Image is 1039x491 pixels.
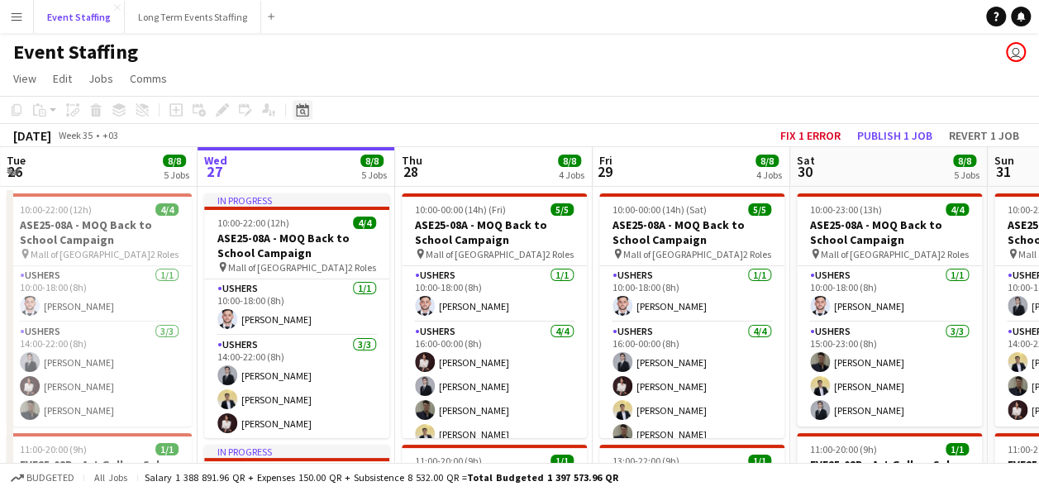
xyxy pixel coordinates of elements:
h3: ASE25-08A - MOQ Back to School Campaign [204,231,389,260]
span: Total Budgeted 1 397 573.96 QR [467,471,618,484]
span: Tue [7,153,26,168]
app-card-role: Ushers3/314:00-22:00 (8h)[PERSON_NAME][PERSON_NAME][PERSON_NAME] [204,336,389,440]
span: Budgeted [26,472,74,484]
span: 4/4 [155,203,179,216]
h3: ASE25-08A - MOQ Back to School Campaign [402,217,587,247]
a: View [7,68,43,89]
h3: EVE25-08B - Art Gallery Sales Associate [7,457,192,487]
span: 4/4 [946,203,969,216]
button: Budgeted [8,469,77,487]
a: Jobs [82,68,120,89]
span: 2 Roles [941,248,969,260]
span: Jobs [88,71,113,86]
span: 10:00-22:00 (12h) [20,203,92,216]
span: Week 35 [55,129,96,141]
span: 13:00-22:00 (9h) [612,455,679,467]
span: 1/1 [155,443,179,455]
button: Fix 1 error [774,125,847,146]
app-card-role: Ushers4/416:00-00:00 (8h)[PERSON_NAME][PERSON_NAME][PERSON_NAME][PERSON_NAME] [599,322,784,450]
span: 2 Roles [546,248,574,260]
span: 4/4 [353,217,376,229]
app-job-card: 10:00-00:00 (14h) (Sat)5/5ASE25-08A - MOQ Back to School Campaign Mall of [GEOGRAPHIC_DATA]2 Role... [599,193,784,438]
span: 27 [202,162,227,181]
h3: ASE25-08A - MOQ Back to School Campaign [7,217,192,247]
span: 8/8 [558,155,581,167]
div: In progress [204,445,389,458]
span: 31 [992,162,1014,181]
span: Mall of [GEOGRAPHIC_DATA] [623,248,743,260]
span: 11:00-20:00 (9h) [415,455,482,467]
app-card-role: Ushers3/315:00-23:00 (8h)[PERSON_NAME][PERSON_NAME][PERSON_NAME] [797,322,982,427]
app-card-role: Ushers1/110:00-18:00 (8h)[PERSON_NAME] [7,266,192,322]
span: Comms [130,71,167,86]
app-card-role: Ushers1/110:00-18:00 (8h)[PERSON_NAME] [204,279,389,336]
a: Comms [123,68,174,89]
span: Mall of [GEOGRAPHIC_DATA] [426,248,546,260]
span: 5/5 [748,203,771,216]
app-card-role: Ushers1/110:00-18:00 (8h)[PERSON_NAME] [599,266,784,322]
div: In progress [204,193,389,207]
h3: ASE25-08A - MOQ Back to School Campaign [599,217,784,247]
span: Thu [402,153,422,168]
span: 8/8 [360,155,384,167]
span: 8/8 [163,155,186,167]
span: 8/8 [755,155,779,167]
span: 10:00-00:00 (14h) (Sat) [612,203,707,216]
button: Publish 1 job [851,125,939,146]
span: 1/1 [550,455,574,467]
span: 11:00-20:00 (9h) [810,443,877,455]
span: 10:00-22:00 (12h) [217,217,289,229]
h3: ASE25-08A - MOQ Back to School Campaign [797,217,982,247]
div: Salary 1 388 891.96 QR + Expenses 150.00 QR + Subsistence 8 532.00 QR = [145,471,618,484]
button: Long Term Events Staffing [125,1,261,33]
a: Edit [46,68,79,89]
span: 1/1 [748,455,771,467]
div: 5 Jobs [954,169,979,181]
span: Fri [599,153,612,168]
div: [DATE] [13,127,51,144]
app-card-role: Ushers1/110:00-18:00 (8h)[PERSON_NAME] [402,266,587,322]
span: 26 [4,162,26,181]
div: +03 [102,129,118,141]
span: 5/5 [550,203,574,216]
span: 2 Roles [150,248,179,260]
span: Sun [994,153,1014,168]
span: All jobs [91,471,131,484]
div: 5 Jobs [361,169,387,181]
span: 30 [794,162,815,181]
span: View [13,71,36,86]
app-job-card: 10:00-00:00 (14h) (Fri)5/5ASE25-08A - MOQ Back to School Campaign Mall of [GEOGRAPHIC_DATA]2 Role... [402,193,587,438]
span: 2 Roles [743,248,771,260]
app-job-card: In progress10:00-22:00 (12h)4/4ASE25-08A - MOQ Back to School Campaign Mall of [GEOGRAPHIC_DATA]2... [204,193,389,438]
div: 4 Jobs [559,169,584,181]
div: 5 Jobs [164,169,189,181]
span: 10:00-23:00 (13h) [810,203,882,216]
span: Sat [797,153,815,168]
span: 28 [399,162,422,181]
span: Mall of [GEOGRAPHIC_DATA] [821,248,941,260]
h3: EVE25-08B - Art Gallery Sales Associate [797,457,982,487]
span: 2 Roles [348,261,376,274]
app-job-card: 10:00-22:00 (12h)4/4ASE25-08A - MOQ Back to School Campaign Mall of [GEOGRAPHIC_DATA]2 RolesUsher... [7,193,192,427]
span: 1/1 [946,443,969,455]
button: Revert 1 job [942,125,1026,146]
span: Mall of [GEOGRAPHIC_DATA] [228,261,348,274]
span: 29 [597,162,612,181]
app-card-role: Ushers4/416:00-00:00 (8h)[PERSON_NAME][PERSON_NAME][PERSON_NAME][PERSON_NAME] [402,322,587,450]
button: Event Staffing [34,1,125,33]
app-card-role: Ushers3/314:00-22:00 (8h)[PERSON_NAME][PERSON_NAME][PERSON_NAME] [7,322,192,427]
app-job-card: 10:00-23:00 (13h)4/4ASE25-08A - MOQ Back to School Campaign Mall of [GEOGRAPHIC_DATA]2 RolesUsher... [797,193,982,427]
app-card-role: Ushers1/110:00-18:00 (8h)[PERSON_NAME] [797,266,982,322]
span: 8/8 [953,155,976,167]
span: Mall of [GEOGRAPHIC_DATA] [31,248,150,260]
span: Wed [204,153,227,168]
span: 11:00-20:00 (9h) [20,443,87,455]
div: 4 Jobs [756,169,782,181]
span: Edit [53,71,72,86]
h1: Event Staffing [13,40,138,64]
span: 10:00-00:00 (14h) (Fri) [415,203,506,216]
